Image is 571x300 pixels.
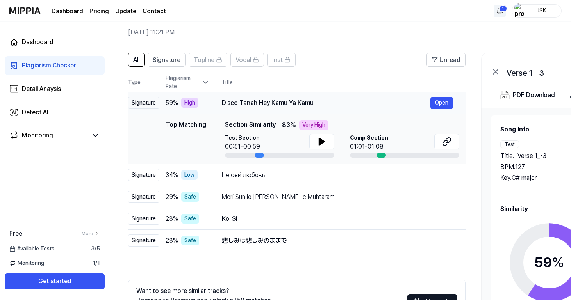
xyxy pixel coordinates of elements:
[194,55,214,65] span: Topline
[299,120,328,130] div: Very High
[5,273,105,289] button: Get started
[166,236,178,245] span: 28 %
[82,230,100,237] a: More
[166,120,206,158] div: Top Matching
[495,6,505,16] img: 알림
[153,55,180,65] span: Signature
[166,214,178,224] span: 28 %
[350,134,388,142] span: Comp Section
[282,121,296,130] span: 83 %
[222,236,453,245] div: 悲しみは悲しみのままで
[236,55,251,65] span: Vocal
[128,191,159,203] div: Signature
[499,87,557,103] button: PDF Download
[181,214,199,224] div: Safe
[222,73,466,92] th: Title
[500,140,519,148] div: Test
[89,7,109,16] a: Pricing
[500,91,510,100] img: PDF Download
[166,74,209,91] div: Plagiarism Rate
[267,53,296,67] button: Inst
[128,213,159,225] div: Signature
[500,151,514,161] span: Title .
[93,259,100,267] span: 1 / 1
[128,97,159,109] div: Signature
[517,151,546,161] span: Verse 1_-3
[9,229,22,238] span: Free
[181,236,199,245] div: Safe
[430,97,453,109] button: Open
[9,259,44,267] span: Monitoring
[513,90,555,100] div: PDF Download
[22,84,61,94] div: Detail Anaysis
[552,254,564,271] span: %
[143,7,166,16] a: Contact
[22,61,76,70] div: Plagiarism Checker
[22,37,54,47] div: Dashboard
[128,73,159,92] th: Type
[426,53,466,67] button: Unread
[5,33,105,51] a: Dashboard
[133,55,139,65] span: All
[222,98,430,108] div: Disco Tanah Hey Kamu Ya Kamu
[181,192,199,202] div: Safe
[22,131,53,140] div: Monitoring
[350,142,388,151] div: 01:01-01:08
[225,134,260,142] span: Test Section
[128,53,145,67] button: All
[9,245,54,253] span: Available Tests
[52,7,83,16] a: Dashboard
[91,245,100,253] span: 3 / 5
[166,170,178,180] span: 34 %
[9,131,87,140] a: Monitoring
[534,252,564,273] div: 59
[512,4,562,18] button: profileJSK
[128,169,159,181] div: Signature
[439,55,460,65] span: Unread
[5,56,105,75] a: Plagiarism Checker
[225,120,276,130] span: Section Similarity
[148,53,186,67] button: Signature
[181,98,198,108] div: High
[272,55,283,65] span: Inst
[5,80,105,98] a: Detail Anaysis
[526,6,557,15] div: JSK
[22,108,48,117] div: Detect AI
[166,192,178,202] span: 29 %
[181,170,198,180] div: Low
[115,7,136,16] a: Update
[222,170,453,180] div: Не сей любовь
[499,5,507,12] div: 1
[128,234,159,247] div: Signature
[189,53,227,67] button: Topline
[166,98,178,108] span: 59 %
[230,53,264,67] button: Vocal
[222,214,453,224] div: Koi Si
[222,192,453,202] div: Meri Sun lo [PERSON_NAME] e Muhtaram
[5,103,105,122] a: Detect AI
[514,3,524,19] img: profile
[494,5,506,17] button: 알림1
[128,28,514,37] h2: [DATE] 11:21 PM
[225,142,260,151] div: 00:51-00:59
